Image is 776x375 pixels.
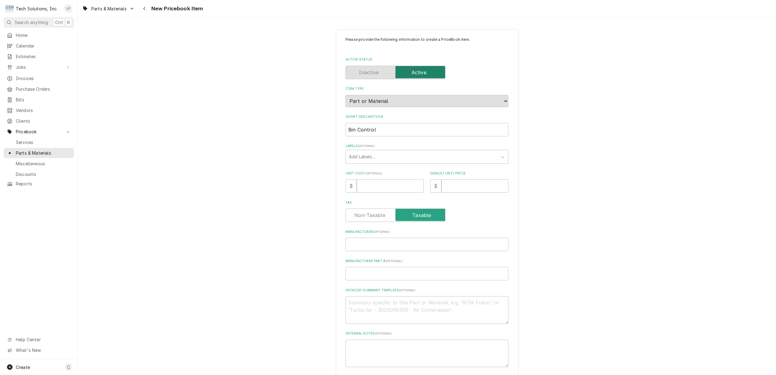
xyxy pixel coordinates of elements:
label: Tax [346,200,508,205]
span: New Pricebook Item [149,5,203,13]
span: ( optional ) [365,172,382,175]
span: Bills [16,96,71,103]
div: Detailed Summary Template [346,288,508,324]
span: Discounts [16,171,71,177]
div: Item Type [346,86,508,107]
label: Manufacturer Part # [346,259,508,264]
a: Go to Pricebook [4,127,74,137]
span: Vendors [16,107,71,114]
div: Manufacturer Part # [346,259,508,280]
label: Internal Notes [346,331,508,336]
a: Clients [4,116,74,126]
div: $ [430,179,441,193]
label: Labels [346,144,508,149]
span: Parts & Materials [91,5,127,12]
div: Tech Solutions, Inc.'s Avatar [5,4,14,13]
a: Estimates [4,51,74,61]
span: Estimates [16,53,71,60]
p: Please provide the following information to create a PriceBook item. [346,37,508,48]
span: Reports [16,180,71,187]
div: Tax [346,200,508,222]
a: Services [4,137,74,147]
a: Bills [4,95,74,105]
div: Tech Solutions, Inc. [16,5,58,12]
label: Short Description [346,114,508,119]
span: Services [16,139,71,145]
div: Manufacturer [346,230,508,251]
span: C [67,364,70,370]
div: Unit Cost [346,171,424,193]
a: Go to Parts & Materials [80,4,137,14]
div: Active Status [346,57,508,79]
span: Pricebook [16,128,62,135]
span: Ctrl [55,19,63,26]
div: T [5,4,14,13]
label: Active Status [346,57,508,62]
span: Help Center [16,336,70,343]
a: Calendar [4,41,74,51]
span: ( optional ) [385,259,402,263]
button: Search anythingCtrlK [4,17,74,28]
div: Short Description [346,114,508,136]
a: Purchase Orders [4,84,74,94]
span: Invoices [16,75,71,82]
button: Navigate back [140,4,149,13]
label: Item Type [346,86,508,91]
a: Parts & Materials [4,148,74,158]
span: Miscellaneous [16,160,71,167]
span: What's New [16,347,70,353]
div: Lisa Paschal's Avatar [64,4,72,13]
span: ( optional ) [358,144,375,148]
span: K [67,19,70,26]
a: Reports [4,179,74,189]
a: Go to What's New [4,345,74,355]
a: Invoices [4,73,74,83]
div: LP [64,4,72,13]
a: Go to Help Center [4,335,74,345]
label: Default Unit Price [430,171,508,176]
span: Create [16,365,30,370]
div: $ [346,179,357,193]
a: Vendors [4,105,74,115]
span: Search anything [15,19,48,26]
a: Go to Jobs [4,62,74,72]
a: Miscellaneous [4,159,74,169]
div: Internal Notes [346,331,508,367]
a: Home [4,30,74,40]
span: Clients [16,118,71,124]
label: Unit Cost [346,171,424,176]
span: ( optional ) [399,289,416,292]
input: Name used to describe this Part or Material [346,123,508,136]
label: Manufacturer [346,230,508,234]
span: Jobs [16,64,62,70]
div: Default Unit Price [430,171,508,193]
span: ( optional ) [373,230,390,233]
a: Discounts [4,169,74,179]
span: Parts & Materials [16,150,71,156]
div: Labels [346,144,508,163]
span: Calendar [16,43,71,49]
span: Purchase Orders [16,86,71,92]
span: ( optional ) [375,332,392,335]
span: Home [16,32,71,38]
label: Detailed Summary Template [346,288,508,293]
div: Active [346,66,508,79]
